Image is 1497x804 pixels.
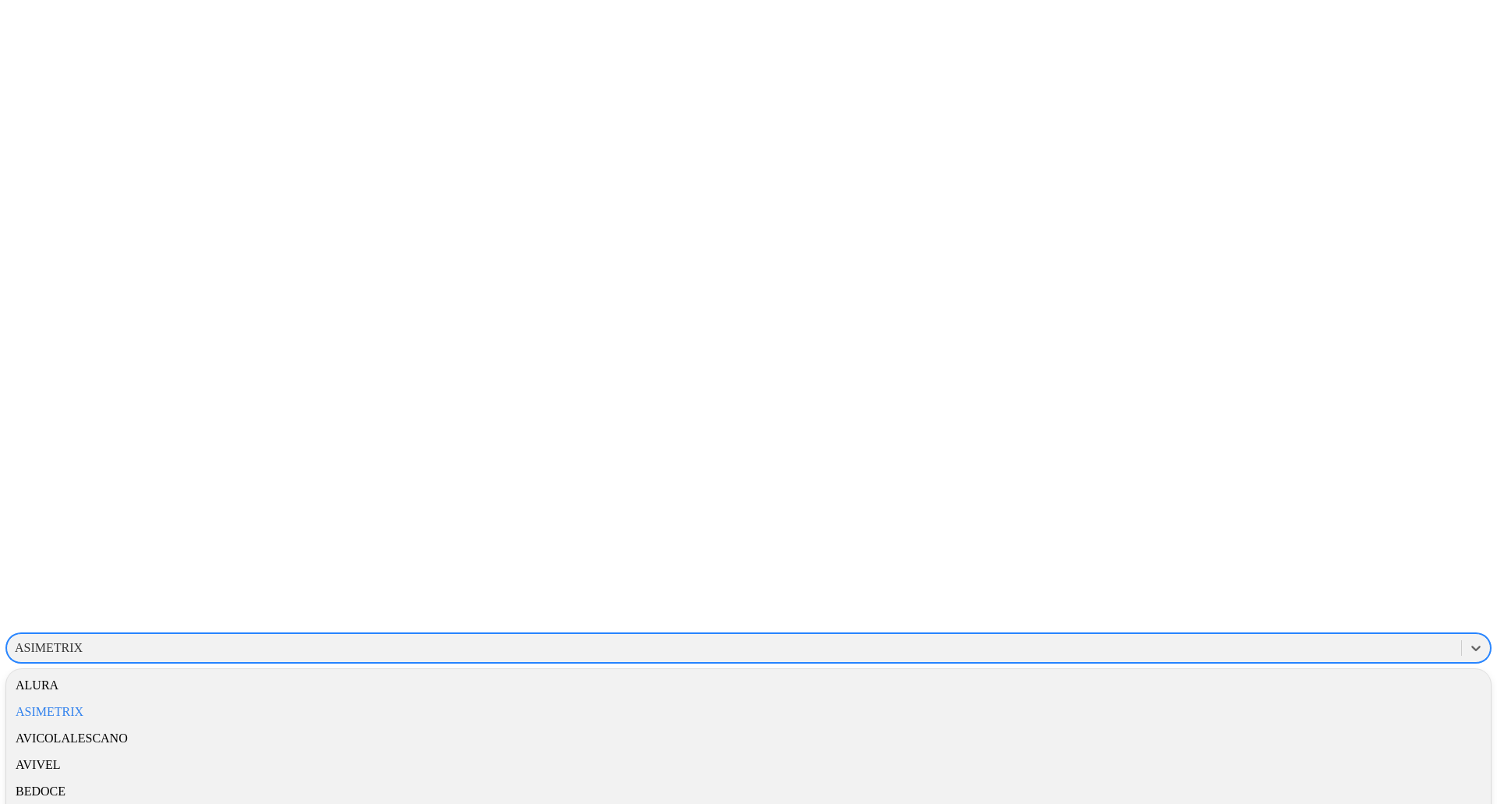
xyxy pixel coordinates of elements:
[6,699,1491,725] div: ASIMETRIX
[6,725,1491,752] div: AVICOLALESCANO
[15,641,83,655] div: ASIMETRIX
[6,672,1491,699] div: ALURA
[6,752,1491,778] div: AVIVEL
